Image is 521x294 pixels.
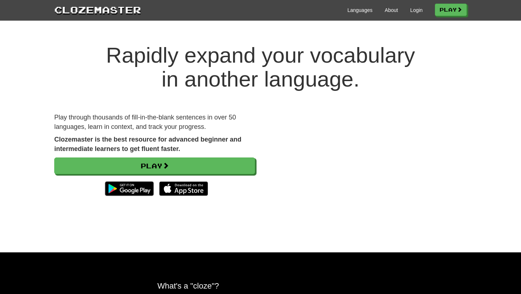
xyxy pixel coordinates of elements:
[435,4,467,16] a: Play
[54,157,255,174] a: Play
[54,113,255,131] p: Play through thousands of fill-in-the-blank sentences in over 50 languages, learn in context, and...
[159,181,208,196] img: Download_on_the_App_Store_Badge_US-UK_135x40-25178aeef6eb6b83b96f5f2d004eda3bffbb37122de64afbaef7...
[410,7,423,14] a: Login
[157,281,364,290] h2: What's a "cloze"?
[54,3,141,16] a: Clozemaster
[101,178,157,199] img: Get it on Google Play
[54,136,241,152] strong: Clozemaster is the best resource for advanced beginner and intermediate learners to get fluent fa...
[385,7,398,14] a: About
[347,7,372,14] a: Languages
